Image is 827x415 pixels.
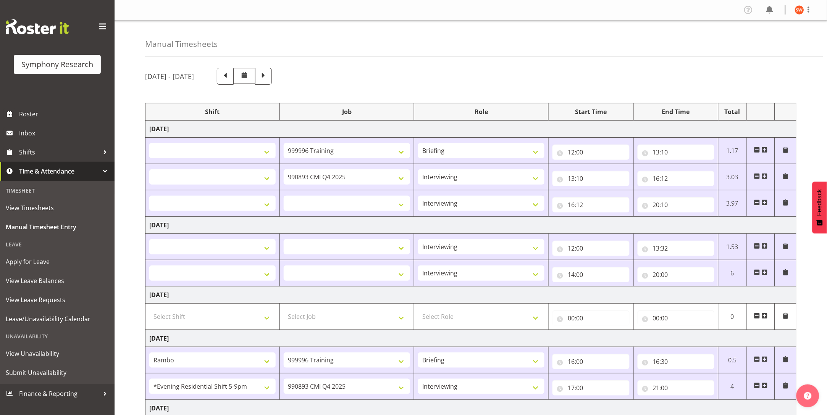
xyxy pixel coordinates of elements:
input: Click to select... [552,145,629,160]
td: 1.53 [719,234,747,260]
img: help-xxl-2.png [804,392,812,400]
input: Click to select... [638,197,714,212]
span: Feedback [816,189,823,216]
input: Click to select... [552,171,629,186]
td: [DATE] [145,121,796,138]
input: Click to select... [638,241,714,256]
td: 1.17 [719,138,747,164]
a: Submit Unavailability [2,363,113,382]
td: [DATE] [145,286,796,304]
span: Shifts [19,146,99,158]
input: Click to select... [638,380,714,396]
td: 4 [719,373,747,400]
span: View Unavailability [6,348,109,359]
input: Click to select... [552,241,629,256]
button: Feedback - Show survey [812,182,827,233]
td: 3.03 [719,164,747,190]
div: Timesheet [2,183,113,198]
span: View Leave Balances [6,275,109,286]
a: Leave/Unavailability Calendar [2,309,113,328]
input: Click to select... [552,267,629,282]
span: Roster [19,108,111,120]
h5: [DATE] - [DATE] [145,72,194,80]
input: Click to select... [552,310,629,326]
a: Manual Timesheet Entry [2,217,113,236]
a: View Leave Balances [2,271,113,290]
div: Job [284,107,410,116]
td: 3.97 [719,190,747,217]
input: Click to select... [638,171,714,186]
a: View Leave Requests [2,290,113,309]
div: Symphony Research [21,59,93,70]
input: Click to select... [552,197,629,212]
input: Click to select... [638,354,714,369]
span: Finance & Reporting [19,388,99,399]
div: Start Time [552,107,629,116]
td: 6 [719,260,747,286]
span: Manual Timesheet Entry [6,221,109,233]
span: View Timesheets [6,202,109,214]
a: Apply for Leave [2,252,113,271]
span: Leave/Unavailability Calendar [6,313,109,325]
a: View Timesheets [2,198,113,217]
span: Inbox [19,127,111,139]
div: Leave [2,236,113,252]
td: [DATE] [145,330,796,347]
input: Click to select... [638,310,714,326]
img: Rosterit website logo [6,19,69,34]
span: View Leave Requests [6,294,109,306]
input: Click to select... [552,354,629,369]
div: Shift [149,107,276,116]
a: View Unavailability [2,344,113,363]
img: shannon-whelan11890.jpg [795,5,804,14]
div: End Time [638,107,714,116]
span: Time & Attendance [19,166,99,177]
input: Click to select... [638,145,714,160]
div: Unavailability [2,328,113,344]
td: [DATE] [145,217,796,234]
div: Role [418,107,544,116]
span: Submit Unavailability [6,367,109,378]
span: Apply for Leave [6,256,109,267]
div: Total [722,107,743,116]
h4: Manual Timesheets [145,40,218,48]
input: Click to select... [638,267,714,282]
td: 0.5 [719,347,747,373]
input: Click to select... [552,380,629,396]
td: 0 [719,304,747,330]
